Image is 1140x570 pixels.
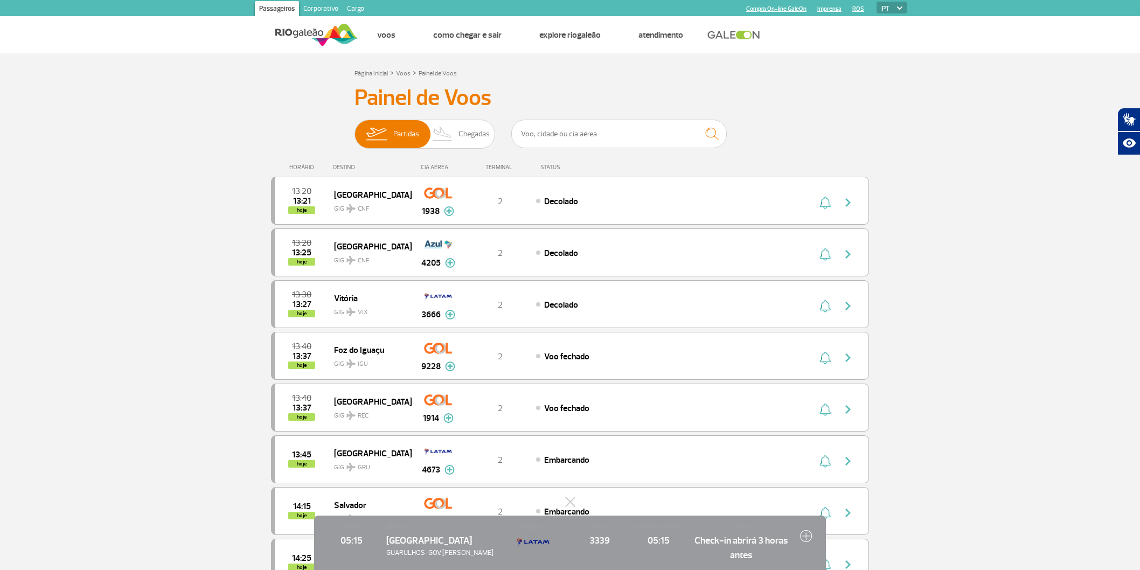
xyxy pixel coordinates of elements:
[635,524,683,531] span: HORÁRIO ESTIMADO
[255,1,299,18] a: Passageiros
[299,1,343,18] a: Corporativo
[444,206,454,216] img: mais-info-painel-voo.svg
[358,411,369,421] span: REC
[346,204,356,213] img: destiny_airplane.svg
[334,187,403,201] span: [GEOGRAPHIC_DATA]
[421,308,441,321] span: 3666
[544,300,578,310] span: Decolado
[842,455,854,468] img: seta-direita-painel-voo.svg
[396,69,411,78] a: Voos
[334,239,403,253] span: [GEOGRAPHIC_DATA]
[354,69,388,78] a: Página Inicial
[819,196,831,209] img: sino-painel-voo.svg
[413,66,416,79] a: >
[539,30,601,40] a: Explore RIOgaleão
[346,308,356,316] img: destiny_airplane.svg
[343,1,369,18] a: Cargo
[334,250,403,266] span: GIG
[358,308,368,317] span: VIX
[819,506,831,519] img: sino-painel-voo.svg
[544,196,578,207] span: Decolado
[819,403,831,416] img: sino-painel-voo.svg
[328,533,376,547] span: 05:15
[359,120,393,148] img: slider-embarque
[354,85,786,112] h3: Painel de Voos
[274,164,333,171] div: HORÁRIO
[411,164,465,171] div: CIA AÉREA
[292,187,311,195] span: 2025-08-27 13:20:00
[358,359,368,369] span: IGU
[292,291,311,298] span: 2025-08-27 13:30:00
[293,404,311,412] span: 2025-08-27 13:37:26
[293,197,311,205] span: 2025-08-27 13:21:00
[358,204,369,214] span: CNF
[544,248,578,259] span: Decolado
[292,451,311,458] span: 2025-08-27 13:45:00
[390,66,394,79] a: >
[498,196,503,207] span: 2
[842,403,854,416] img: seta-direita-painel-voo.svg
[458,120,490,148] span: Chegadas
[819,300,831,312] img: sino-painel-voo.svg
[292,239,311,247] span: 2025-08-27 13:20:00
[334,343,403,357] span: Foz do Iguaçu
[334,353,403,369] span: GIG
[288,460,315,468] span: hoje
[544,455,589,465] span: Embarcando
[358,463,370,472] span: GRU
[358,515,369,524] span: SSA
[288,310,315,317] span: hoje
[422,205,440,218] span: 1938
[498,300,503,310] span: 2
[293,503,311,510] span: 2025-08-27 14:15:00
[842,196,854,209] img: seta-direita-painel-voo.svg
[544,351,589,362] span: Voo fechado
[334,498,403,512] span: Salvador
[1117,131,1140,155] button: Abrir recursos assistivos.
[328,524,376,531] span: HORÁRIO
[346,411,356,420] img: destiny_airplane.svg
[852,5,864,12] a: RQS
[693,533,789,562] span: Check-in abrirá 3 horas antes
[638,30,683,40] a: Atendimento
[346,256,356,265] img: destiny_airplane.svg
[427,120,458,148] img: slider-desembarque
[635,533,683,547] span: 05:15
[293,301,311,308] span: 2025-08-27 13:27:00
[443,413,454,423] img: mais-info-painel-voo.svg
[386,534,472,546] span: [GEOGRAPHIC_DATA]
[377,30,395,40] a: Voos
[444,465,455,475] img: mais-info-painel-voo.svg
[445,310,455,319] img: mais-info-painel-voo.svg
[576,533,624,547] span: 3339
[421,360,441,373] span: 9228
[576,524,624,531] span: Nº DO VOO
[333,164,412,171] div: DESTINO
[819,455,831,468] img: sino-painel-voo.svg
[544,506,589,517] span: Embarcando
[421,256,441,269] span: 4205
[288,413,315,421] span: hoje
[465,164,535,171] div: TERMINAL
[346,463,356,471] img: destiny_airplane.svg
[535,164,623,171] div: STATUS
[419,69,457,78] a: Painel de Voos
[386,524,506,531] span: DESTINO
[498,506,503,517] span: 2
[334,509,403,524] span: GIG
[445,258,455,268] img: mais-info-painel-voo.svg
[693,524,789,531] span: STATUS
[334,302,403,317] span: GIG
[288,206,315,214] span: hoje
[334,394,403,408] span: [GEOGRAPHIC_DATA]
[498,351,503,362] span: 2
[358,256,369,266] span: CNF
[842,300,854,312] img: seta-direita-painel-voo.svg
[817,5,842,12] a: Imprensa
[288,258,315,266] span: hoje
[288,512,315,519] span: hoje
[393,120,419,148] span: Partidas
[498,455,503,465] span: 2
[334,198,403,214] span: GIG
[334,457,403,472] span: GIG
